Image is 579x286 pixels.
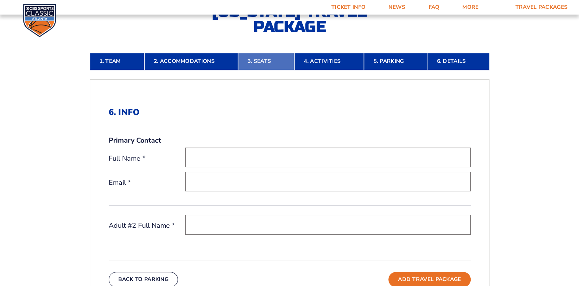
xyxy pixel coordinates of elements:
a: 1. Team [90,53,144,70]
a: 4. Activities [294,53,364,70]
label: Email * [109,178,185,187]
a: 5. Parking [364,53,427,70]
h2: [US_STATE] Travel Package [206,4,374,35]
a: 2. Accommodations [144,53,238,70]
strong: Primary Contact [109,136,161,145]
img: CBS Sports Classic [23,4,56,37]
a: 3. Seats [238,53,294,70]
label: Adult #2 Full Name * [109,221,185,230]
label: Full Name * [109,154,185,163]
h2: 6. Info [109,107,471,117]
